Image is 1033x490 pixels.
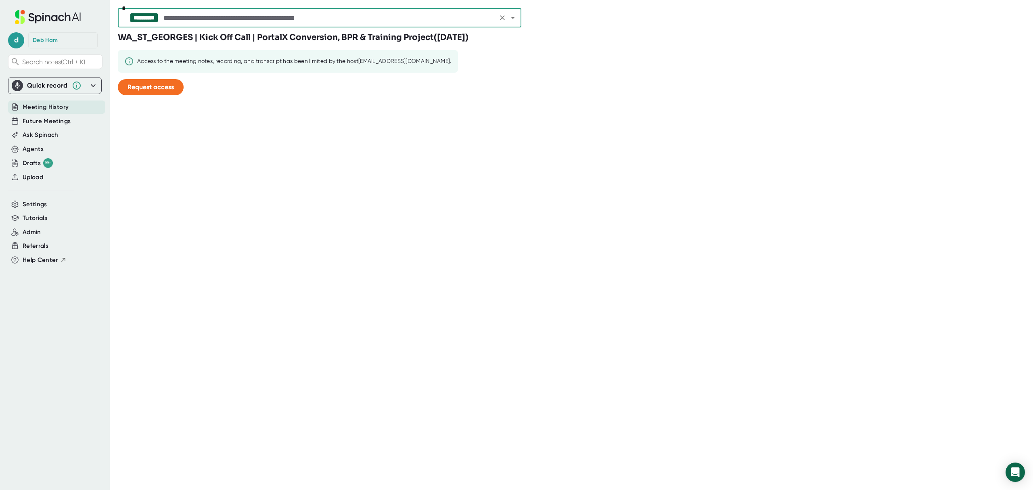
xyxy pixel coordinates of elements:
[118,31,468,44] h3: WA_ST_GEORGES | Kick Off Call | PortalX Conversion, BPR & Training Project ( [DATE] )
[23,173,43,182] button: Upload
[43,158,53,168] div: 99+
[23,214,47,223] button: Tutorials
[23,117,71,126] button: Future Meetings
[118,79,184,95] button: Request access
[23,103,69,112] button: Meeting History
[23,241,48,251] button: Referrals
[23,158,53,168] div: Drafts
[23,200,47,209] button: Settings
[33,37,58,44] div: Deb Ham
[23,255,67,265] button: Help Center
[23,158,53,168] button: Drafts 99+
[507,12,519,23] button: Open
[1006,463,1025,482] div: Open Intercom Messenger
[23,144,44,154] button: Agents
[497,12,508,23] button: Clear
[23,228,41,237] button: Admin
[23,130,59,140] button: Ask Spinach
[8,32,24,48] span: d
[12,77,98,94] div: Quick record
[22,58,85,66] span: Search notes (Ctrl + K)
[23,255,58,265] span: Help Center
[137,58,452,65] div: Access to the meeting notes, recording, and transcript has been limited by the host [EMAIL_ADDRES...
[27,82,68,90] div: Quick record
[128,83,174,91] span: Request access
